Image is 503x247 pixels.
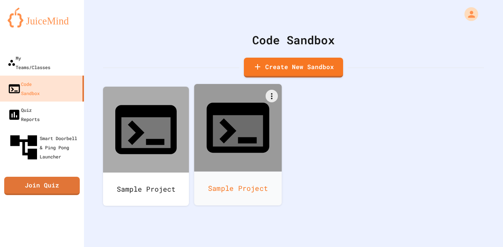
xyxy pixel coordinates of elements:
[8,79,40,98] div: Code Sandbox
[103,87,189,206] a: Sample Project
[103,173,189,206] div: Sample Project
[194,84,282,205] a: Sample Project
[8,8,76,27] img: logo-orange.svg
[456,5,480,23] div: My Account
[8,105,40,124] div: Quiz Reports
[194,171,282,205] div: Sample Project
[4,177,80,195] a: Join Quiz
[8,53,50,72] div: My Teams/Classes
[103,31,484,48] div: Code Sandbox
[244,58,343,77] a: Create New Sandbox
[8,131,81,163] div: Smart Doorbell & Ping Pong Launcher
